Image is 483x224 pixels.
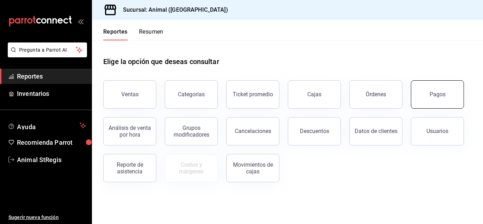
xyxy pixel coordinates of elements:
div: Datos de clientes [355,128,397,134]
span: Inventarios [17,89,86,98]
h1: Elige la opción que deseas consultar [103,56,219,67]
button: Grupos modificadores [165,117,218,145]
button: Usuarios [411,117,464,145]
div: Categorías [178,91,205,98]
button: Ticket promedio [226,80,279,109]
div: Pagos [430,91,446,98]
a: Pregunta a Parrot AI [5,51,87,59]
button: Reportes [103,28,128,40]
span: Pregunta a Parrot AI [19,46,76,54]
span: Ayuda [17,121,77,130]
span: Sugerir nueva función [8,214,86,221]
button: open_drawer_menu [78,18,83,24]
span: Animal StRegis [17,155,86,165]
button: Datos de clientes [349,117,402,145]
div: Cancelaciones [235,128,271,134]
button: Resumen [139,28,163,40]
button: Contrata inventarios para ver este reporte [165,154,218,182]
button: Movimientos de cajas [226,154,279,182]
button: Pagos [411,80,464,109]
button: Pregunta a Parrot AI [8,42,87,57]
button: Órdenes [349,80,402,109]
div: Movimientos de cajas [231,161,275,175]
button: Descuentos [288,117,341,145]
div: Órdenes [366,91,386,98]
div: Costos y márgenes [169,161,213,175]
div: Cajas [307,90,322,99]
button: Cancelaciones [226,117,279,145]
div: Usuarios [426,128,448,134]
div: Grupos modificadores [169,125,213,138]
div: Reporte de asistencia [108,161,152,175]
h3: Sucursal: Animal ([GEOGRAPHIC_DATA]) [117,6,228,14]
div: navigation tabs [103,28,163,40]
button: Ventas [103,80,156,109]
span: Reportes [17,71,86,81]
div: Descuentos [300,128,329,134]
button: Análisis de venta por hora [103,117,156,145]
button: Reporte de asistencia [103,154,156,182]
span: Recomienda Parrot [17,138,86,147]
a: Cajas [288,80,341,109]
div: Ticket promedio [233,91,273,98]
button: Categorías [165,80,218,109]
div: Análisis de venta por hora [108,125,152,138]
div: Ventas [121,91,139,98]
